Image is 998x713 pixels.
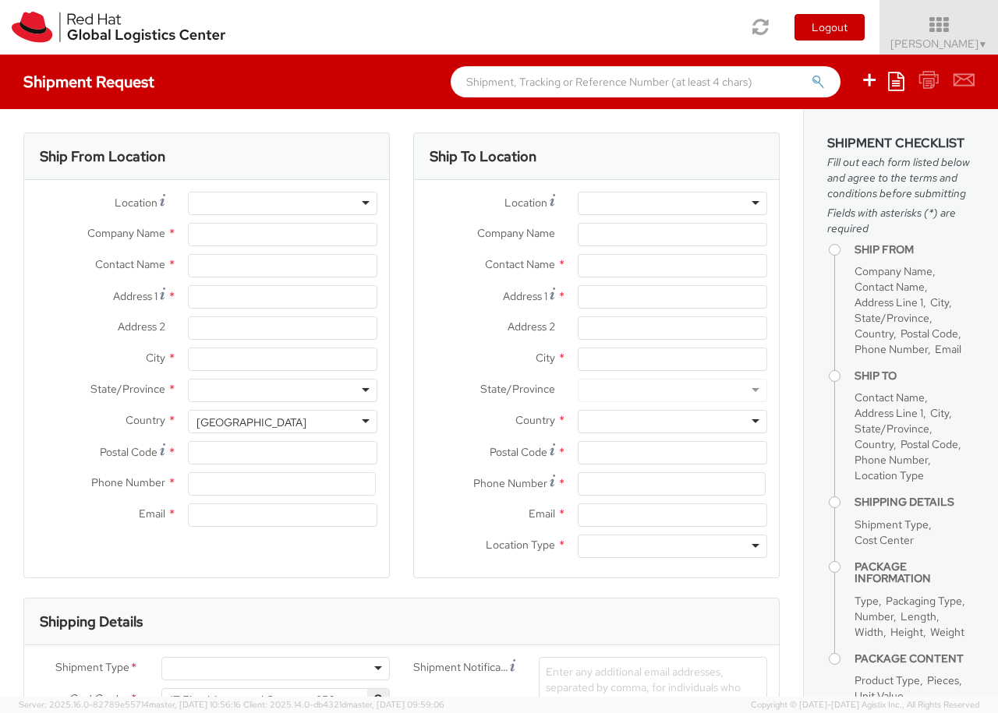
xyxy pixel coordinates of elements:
span: Postal Code [901,437,958,451]
span: Pieces [927,673,959,687]
span: Contact Name [855,280,925,294]
span: City [146,351,165,365]
h3: Ship From Location [40,149,165,164]
span: Email [529,507,555,521]
span: IT Fixed Assets and Contracts 850 [170,693,381,707]
span: Product Type [855,673,920,687]
span: Postal Code [100,445,157,459]
input: Shipment, Tracking or Reference Number (at least 4 chars) [451,66,841,97]
h4: Ship From [855,244,975,256]
span: Unit Value [855,689,904,703]
h4: Package Information [855,561,975,585]
span: City [930,406,949,420]
span: Weight [930,625,964,639]
span: State/Province [855,311,929,325]
span: Address 1 [503,289,547,303]
span: City [536,351,555,365]
span: Cost Center [855,533,914,547]
span: Location Type [855,468,924,482]
span: Type [855,594,879,608]
span: Shipment Type [855,517,929,531]
span: master, [DATE] 10:56:16 [149,699,241,710]
h4: Shipping Details [855,496,975,508]
span: Postal Code [901,326,958,341]
span: Location [504,196,547,210]
span: Location Type [486,538,555,552]
span: Country [855,326,894,341]
h4: Package Content [855,653,975,665]
span: Server: 2025.16.0-82789e55714 [19,699,241,710]
span: State/Province [480,382,555,396]
span: Contact Name [485,257,555,271]
span: Length [901,609,936,623]
span: Address 2 [118,319,165,334]
h3: Shipping Details [40,614,143,630]
span: Phone Number [855,342,928,356]
span: Packaging Type [886,594,962,608]
span: Shipment Type [55,659,129,677]
span: Cost Center [70,690,129,708]
span: State/Province [90,382,165,396]
span: Country [855,437,894,451]
span: Phone Number [473,476,547,490]
img: rh-logistics-00dfa346123c4ec078e1.svg [12,12,225,43]
span: Fill out each form listed below and agree to the terms and conditions before submitting [827,154,975,201]
span: Contact Name [855,390,925,404]
span: Height [890,625,923,639]
span: Contact Name [95,257,165,271]
div: [GEOGRAPHIC_DATA] [196,415,306,430]
h3: Ship To Location [430,149,536,164]
span: Email [935,342,961,356]
span: State/Province [855,422,929,436]
span: Country [126,413,165,427]
span: Phone Number [855,453,928,467]
span: Copyright © [DATE]-[DATE] Agistix Inc., All Rights Reserved [751,699,979,711]
span: City [930,295,949,309]
span: Fields with asterisks (*) are required [827,205,975,236]
span: Number [855,609,894,623]
span: Company Name [87,226,165,240]
span: Company Name [855,264,933,278]
span: Postal Code [490,445,547,459]
span: [PERSON_NAME] [890,37,988,51]
span: IT Fixed Assets and Contracts 850 [161,688,390,711]
span: ▼ [979,38,988,51]
span: Company Name [477,226,555,240]
span: master, [DATE] 09:59:06 [346,699,444,710]
h4: Shipment Request [23,73,154,90]
span: Location [115,196,157,210]
span: Client: 2025.14.0-db4321d [243,699,444,710]
span: Email [139,507,165,521]
span: Shipment Notification [413,659,510,676]
h4: Ship To [855,370,975,382]
span: Country [515,413,555,427]
span: Width [855,625,883,639]
span: Address Line 1 [855,406,923,420]
span: Phone Number [91,475,165,489]
span: Address 2 [508,319,555,334]
h3: Shipment Checklist [827,136,975,150]
button: Logout [795,14,865,41]
span: Address Line 1 [855,295,923,309]
span: Address 1 [113,289,157,303]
